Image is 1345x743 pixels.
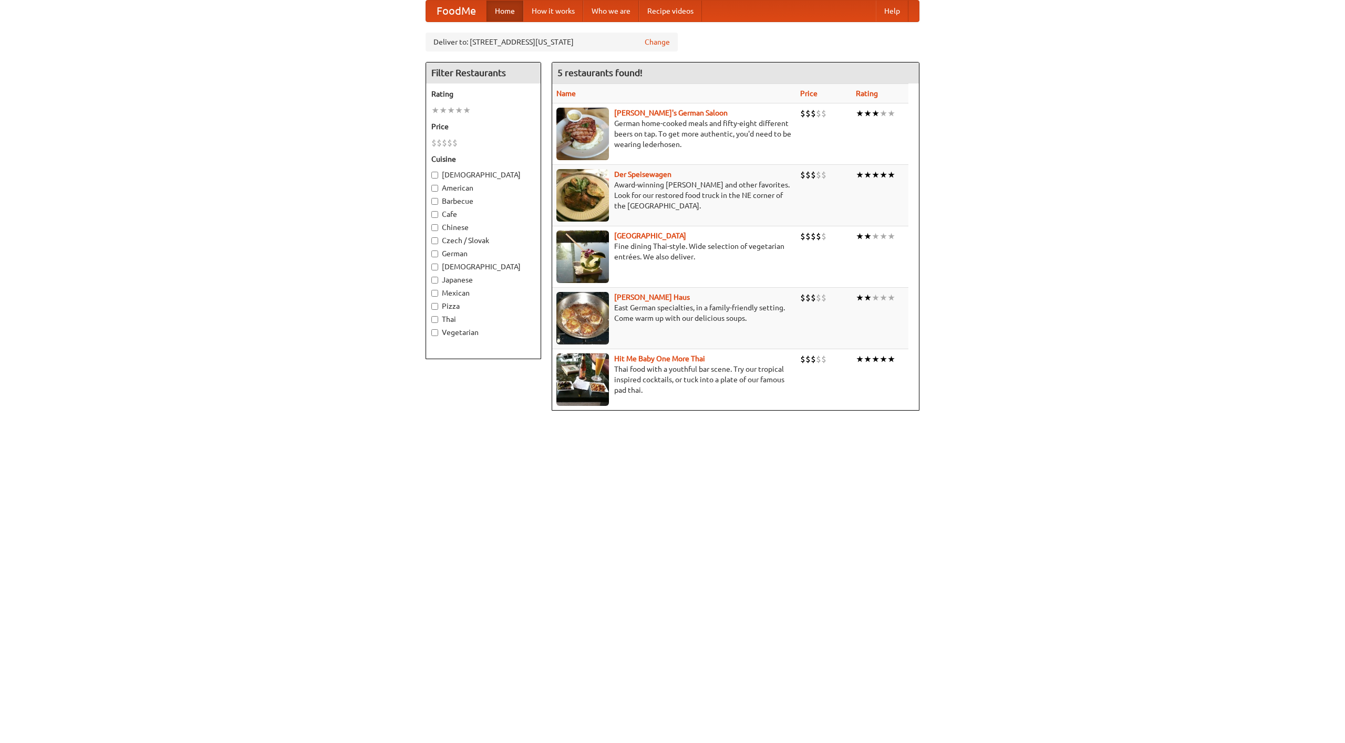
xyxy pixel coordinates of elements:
label: Cafe [431,209,535,219]
li: $ [805,231,811,242]
li: ★ [887,108,895,119]
li: ★ [872,353,880,365]
li: ★ [864,231,872,242]
a: Hit Me Baby One More Thai [614,354,705,363]
h5: Price [431,121,535,132]
li: $ [816,169,821,181]
li: $ [816,353,821,365]
label: Czech / Slovak [431,235,535,246]
li: $ [811,108,816,119]
li: ★ [856,231,864,242]
li: ★ [887,231,895,242]
label: German [431,248,535,259]
img: speisewagen.jpg [556,169,609,222]
li: $ [816,231,821,242]
li: ★ [872,108,880,119]
li: ★ [880,108,887,119]
li: ★ [455,104,463,116]
a: Help [876,1,908,22]
li: $ [821,169,826,181]
li: ★ [439,104,447,116]
li: ★ [880,292,887,304]
p: East German specialties, in a family-friendly setting. Come warm up with our delicious soups. [556,302,792,323]
a: How it works [523,1,583,22]
li: ★ [864,108,872,119]
li: $ [452,137,458,149]
input: Pizza [431,303,438,310]
input: [DEMOGRAPHIC_DATA] [431,172,438,179]
li: $ [437,137,442,149]
li: ★ [872,292,880,304]
li: ★ [864,292,872,304]
input: Vegetarian [431,329,438,336]
a: Rating [856,89,878,98]
li: $ [805,108,811,119]
input: German [431,250,438,257]
li: $ [821,108,826,119]
h5: Rating [431,89,535,99]
li: $ [442,137,447,149]
li: $ [800,231,805,242]
input: Cafe [431,211,438,218]
label: Chinese [431,222,535,233]
img: esthers.jpg [556,108,609,160]
li: ★ [463,104,471,116]
p: Award-winning [PERSON_NAME] and other favorites. Look for our restored food truck in the NE corne... [556,180,792,211]
li: ★ [872,169,880,181]
input: Czech / Slovak [431,237,438,244]
label: Japanese [431,275,535,285]
input: Thai [431,316,438,323]
li: ★ [887,292,895,304]
li: $ [805,169,811,181]
a: [PERSON_NAME]'s German Saloon [614,109,728,117]
li: ★ [880,169,887,181]
li: ★ [880,353,887,365]
li: ★ [887,353,895,365]
a: Name [556,89,576,98]
li: $ [805,353,811,365]
input: Barbecue [431,198,438,205]
li: $ [447,137,452,149]
a: Der Speisewagen [614,170,671,179]
li: $ [821,231,826,242]
label: American [431,183,535,193]
li: ★ [880,231,887,242]
li: $ [816,292,821,304]
label: Vegetarian [431,327,535,338]
a: Change [645,37,670,47]
input: Chinese [431,224,438,231]
a: [PERSON_NAME] Haus [614,293,690,301]
li: ★ [864,169,872,181]
a: FoodMe [426,1,487,22]
li: $ [811,353,816,365]
h4: Filter Restaurants [426,62,541,83]
a: Recipe videos [639,1,702,22]
li: ★ [856,353,864,365]
h5: Cuisine [431,154,535,164]
label: Mexican [431,288,535,298]
li: ★ [856,292,864,304]
label: Thai [431,314,535,325]
li: $ [811,169,816,181]
a: Home [487,1,523,22]
li: ★ [887,169,895,181]
li: ★ [872,231,880,242]
img: babythai.jpg [556,353,609,406]
p: Fine dining Thai-style. Wide selection of vegetarian entrées. We also deliver. [556,241,792,262]
img: satay.jpg [556,231,609,283]
li: $ [811,292,816,304]
label: [DEMOGRAPHIC_DATA] [431,170,535,180]
label: Barbecue [431,196,535,206]
a: [GEOGRAPHIC_DATA] [614,232,686,240]
li: $ [811,231,816,242]
li: ★ [431,104,439,116]
li: $ [805,292,811,304]
li: ★ [447,104,455,116]
input: [DEMOGRAPHIC_DATA] [431,264,438,270]
img: kohlhaus.jpg [556,292,609,344]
